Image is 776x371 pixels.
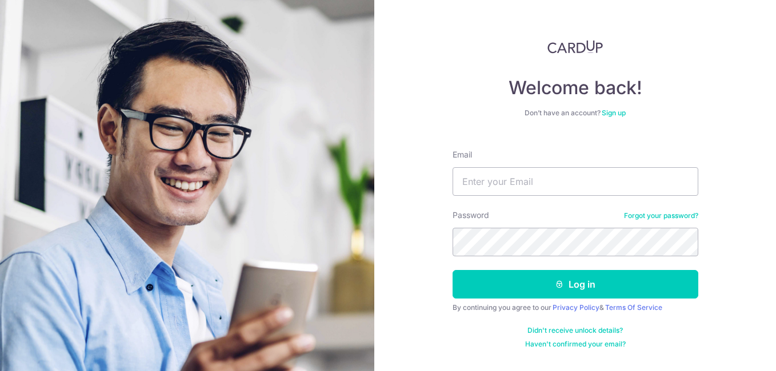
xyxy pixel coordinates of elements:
label: Password [453,209,489,221]
h4: Welcome back! [453,76,698,99]
a: Terms Of Service [605,303,662,312]
a: Haven't confirmed your email? [525,340,626,349]
button: Log in [453,270,698,299]
input: Enter your Email [453,167,698,196]
div: Don’t have an account? [453,108,698,118]
a: Sign up [602,108,626,117]
a: Didn't receive unlock details? [527,326,623,335]
label: Email [453,149,472,160]
a: Forgot your password? [624,211,698,220]
img: CardUp Logo [547,40,603,54]
a: Privacy Policy [553,303,599,312]
div: By continuing you agree to our & [453,303,698,312]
